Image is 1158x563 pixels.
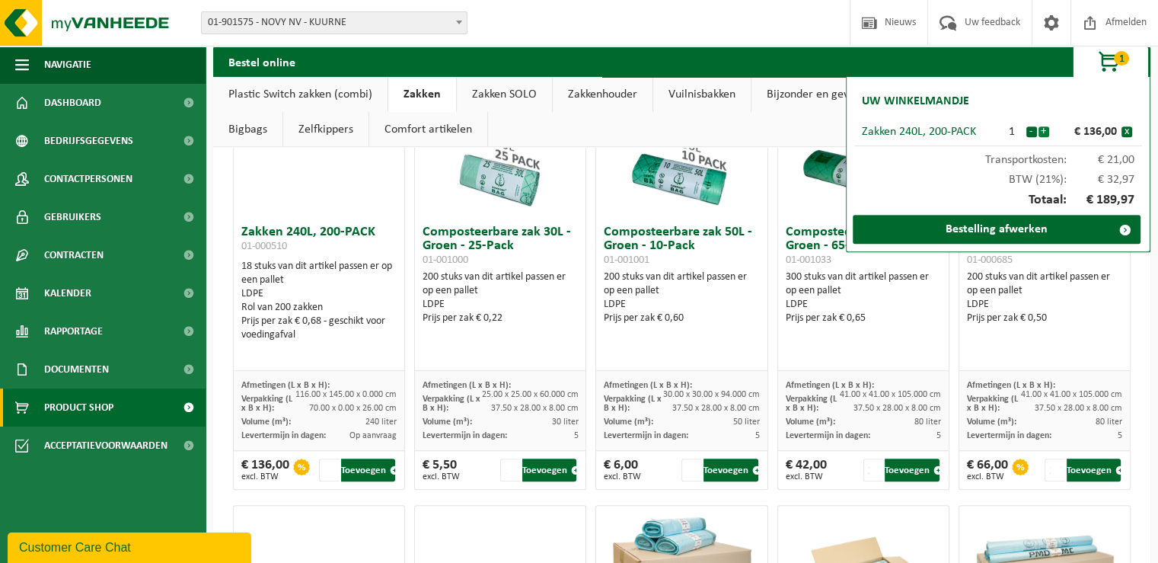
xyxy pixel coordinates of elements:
[1053,126,1121,138] div: € 136,00
[213,46,311,76] h2: Bestel online
[604,226,759,267] h3: Composteerbare zak 50L - Groen - 10-Pack
[283,112,368,147] a: Zelfkippers
[341,459,395,481] button: Toevoegen
[786,381,874,390] span: Afmetingen (L x B x H):
[967,459,1008,481] div: € 66,00
[44,236,104,274] span: Contracten
[319,459,340,481] input: 1
[490,404,578,413] span: 37.50 x 28.00 x 8.00 cm
[967,472,1008,481] span: excl. BTW
[241,260,397,342] div: 18 stuks van dit artikel passen er op een pallet
[309,404,397,413] span: 70.00 x 0.00 x 26.00 cm
[604,381,692,390] span: Afmetingen (L x B x H):
[604,298,759,312] div: LDPE
[241,417,291,427] span: Volume (m³):
[423,417,472,427] span: Volume (m³):
[1114,51,1129,66] span: 1
[423,312,578,325] div: Prijs per zak € 0,22
[241,472,289,481] span: excl. BTW
[44,46,91,84] span: Navigatie
[44,389,113,427] span: Product Shop
[604,417,653,427] span: Volume (m³):
[388,77,456,112] a: Zakken
[481,390,578,399] span: 25.00 x 25.00 x 60.000 cm
[914,417,941,427] span: 80 liter
[1038,126,1049,137] button: +
[1021,390,1122,399] span: 41.00 x 41.00 x 105.000 cm
[885,459,939,481] button: Toevoegen
[1067,459,1121,481] button: Toevoegen
[854,146,1142,166] div: Transportkosten:
[500,459,521,481] input: 1
[853,215,1140,244] a: Bestelling afwerken
[241,241,287,252] span: 01-000510
[604,431,688,440] span: Levertermijn in dagen:
[423,226,578,267] h3: Composteerbare zak 30L - Groen - 25-Pack
[44,427,167,465] span: Acceptatievoorwaarden
[1045,459,1065,481] input: 1
[213,77,388,112] a: Plastic Switch zakken (combi)
[1067,154,1135,166] span: € 21,00
[241,226,397,256] h3: Zakken 240L, 200-PACK
[573,431,578,440] span: 5
[604,312,759,325] div: Prijs per zak € 0,60
[967,381,1055,390] span: Afmetingen (L x B x H):
[44,122,133,160] span: Bedrijfsgegevens
[854,85,977,118] h2: Uw winkelmandje
[44,312,103,350] span: Rapportage
[241,395,292,413] span: Verpakking (L x B x H):
[786,298,941,312] div: LDPE
[1035,404,1122,413] span: 37.50 x 28.00 x 8.00 cm
[967,254,1013,266] span: 01-000685
[1121,126,1132,137] button: x
[755,431,760,440] span: 5
[733,417,760,427] span: 50 liter
[423,270,578,325] div: 200 stuks van dit artikel passen er op een pallet
[967,431,1051,440] span: Levertermijn in dagen:
[840,390,941,399] span: 41.00 x 41.00 x 105.000 cm
[241,459,289,481] div: € 136,00
[1096,417,1122,427] span: 80 liter
[241,381,330,390] span: Afmetingen (L x B x H):
[967,298,1122,312] div: LDPE
[349,431,397,440] span: Op aanvraag
[423,254,468,266] span: 01-001000
[44,84,101,122] span: Dashboard
[967,417,1016,427] span: Volume (m³):
[853,404,941,413] span: 37.50 x 28.00 x 8.00 cm
[423,298,578,312] div: LDPE
[423,395,480,413] span: Verpakking (L x B x H):
[1073,46,1149,77] button: 1
[551,417,578,427] span: 30 liter
[8,529,254,563] iframe: chat widget
[653,77,751,112] a: Vuilnisbakken
[369,112,487,147] a: Comfort artikelen
[44,350,109,389] span: Documenten
[44,274,91,312] span: Kalender
[423,472,460,481] span: excl. BTW
[1118,431,1122,440] span: 5
[854,186,1142,215] div: Totaal:
[522,459,576,481] button: Toevoegen
[786,395,837,413] span: Verpakking (L x B x H):
[241,287,397,301] div: LDPE
[295,390,397,399] span: 116.00 x 145.00 x 0.000 cm
[553,77,652,112] a: Zakkenhouder
[786,459,827,481] div: € 42,00
[786,254,831,266] span: 01-001033
[786,431,870,440] span: Levertermijn in dagen:
[604,459,641,481] div: € 6,00
[751,77,923,112] a: Bijzonder en gevaarlijk afval
[604,270,759,325] div: 200 stuks van dit artikel passen er op een pallet
[44,160,132,198] span: Contactpersonen
[786,312,941,325] div: Prijs per zak € 0,65
[604,254,649,266] span: 01-001001
[786,226,941,267] h3: Composteerbare zak 80 L - Groen - 65-Pack
[44,198,101,236] span: Gebruikers
[703,459,758,481] button: Toevoegen
[681,459,702,481] input: 1
[201,11,467,34] span: 01-901575 - NOVY NV - KUURNE
[1067,194,1135,207] span: € 189,97
[967,270,1122,325] div: 200 stuks van dit artikel passen er op een pallet
[1026,126,1037,137] button: -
